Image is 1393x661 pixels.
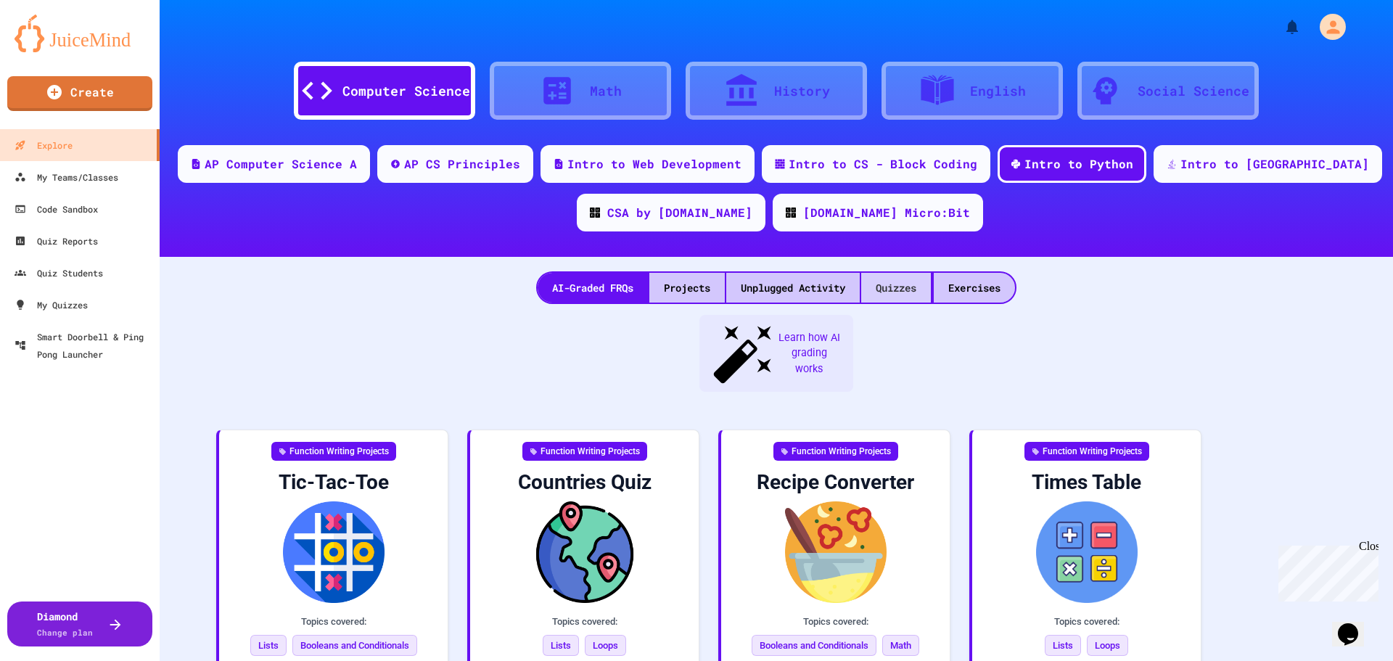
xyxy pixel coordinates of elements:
[1304,10,1349,44] div: My Account
[1273,540,1378,602] iframe: chat widget
[15,136,73,154] div: Explore
[231,501,436,603] img: Tic-Tac-Toe
[733,501,938,603] img: Recipe Converter
[773,442,898,461] div: Function Writing Projects
[970,81,1026,101] div: English
[231,615,436,629] div: Topics covered:
[15,296,88,313] div: My Quizzes
[803,204,970,221] div: [DOMAIN_NAME] Micro:Bit
[482,469,687,496] div: Countries Quiz
[292,635,417,657] span: Booleans and Conditionals
[585,635,626,657] span: Loops
[15,264,103,282] div: Quiz Students
[342,81,470,101] div: Computer Science
[15,168,118,186] div: My Teams/Classes
[984,615,1189,629] div: Topics covered:
[1257,15,1304,39] div: My Notifications
[984,469,1189,496] div: Times Table
[522,442,647,461] div: Function Writing Projects
[733,615,938,629] div: Topics covered:
[882,635,919,657] span: Math
[205,155,357,173] div: AP Computer Science A
[752,635,876,657] span: Booleans and Conditionals
[726,273,860,303] div: Unplugged Activity
[7,76,152,111] a: Create
[567,155,741,173] div: Intro to Web Development
[15,15,145,52] img: logo-orange.svg
[1332,603,1378,646] iframe: chat widget
[37,627,93,638] span: Change plan
[15,328,154,363] div: Smart Doorbell & Ping Pong Launcher
[482,501,687,603] img: Countries Quiz
[776,330,842,377] span: Learn how AI grading works
[786,208,796,218] img: CODE_logo_RGB.png
[7,602,152,646] button: DiamondChange plan
[231,469,436,496] div: Tic-Tac-Toe
[861,273,931,303] div: Quizzes
[15,200,98,218] div: Code Sandbox
[590,208,600,218] img: CODE_logo_RGB.png
[1024,155,1133,173] div: Intro to Python
[774,81,830,101] div: History
[271,442,396,461] div: Function Writing Projects
[1045,635,1081,657] span: Lists
[733,469,938,496] div: Recipe Converter
[607,204,752,221] div: CSA by [DOMAIN_NAME]
[984,501,1189,603] img: Times Table
[543,635,579,657] span: Lists
[789,155,977,173] div: Intro to CS - Block Coding
[482,615,687,629] div: Topics covered:
[934,273,1015,303] div: Exercises
[1087,635,1128,657] span: Loops
[649,273,725,303] div: Projects
[1180,155,1369,173] div: Intro to [GEOGRAPHIC_DATA]
[538,273,648,303] div: AI-Graded FRQs
[6,6,100,92] div: Chat with us now!Close
[590,81,622,101] div: Math
[37,609,93,639] div: Diamond
[404,155,520,173] div: AP CS Principles
[1138,81,1249,101] div: Social Science
[1024,442,1149,461] div: Function Writing Projects
[15,232,98,250] div: Quiz Reports
[250,635,287,657] span: Lists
